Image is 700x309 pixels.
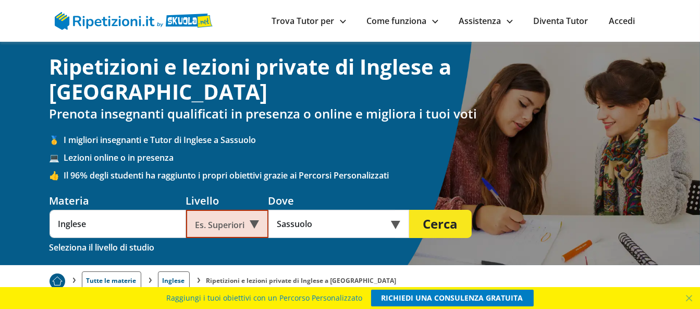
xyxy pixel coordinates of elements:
[371,290,534,306] a: RICHIEDI UNA CONSULENZA GRATUITA
[268,194,409,208] div: Dove
[50,210,186,238] input: Es. Matematica
[64,134,651,146] span: I migliori insegnanti e Tutor di Inglese a Sassuolo
[64,152,651,163] span: Lezioni online o in presenza
[50,274,65,289] img: Piu prenotato
[50,152,64,163] span: 💻
[268,210,395,238] input: Es. Indirizzo o CAP
[186,210,268,238] div: Es. Superiori
[409,210,472,238] button: Cerca
[459,15,513,27] a: Assistenza
[367,15,438,27] a: Come funziona
[272,15,346,27] a: Trova Tutor per
[50,194,186,208] div: Materia
[50,240,155,255] div: Seleziona il livello di studio
[167,290,363,306] span: Raggiungi i tuoi obiettivi con un Percorso Personalizzato
[55,12,213,30] img: logo Skuola.net | Ripetizioni.it
[50,265,651,289] nav: breadcrumb d-none d-tablet-block
[64,170,651,181] span: Il 96% degli studenti ha raggiunto i propri obiettivi grazie ai Percorsi Personalizzati
[186,194,268,208] div: Livello
[50,106,651,122] h2: Prenota insegnanti qualificati in presenza o online e migliora i tuoi voti
[158,271,190,289] a: Inglese
[50,170,64,181] span: 👍
[206,276,397,285] li: Ripetizioni e lezioni private di Inglese a [GEOGRAPHIC_DATA]
[82,271,141,289] a: Tutte le materie
[55,14,213,26] a: logo Skuola.net | Ripetizioni.it
[534,15,588,27] a: Diventa Tutor
[609,15,635,27] a: Accedi
[50,54,651,104] h1: Ripetizioni e lezioni private di Inglese a [GEOGRAPHIC_DATA]
[50,134,64,146] span: 🥇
